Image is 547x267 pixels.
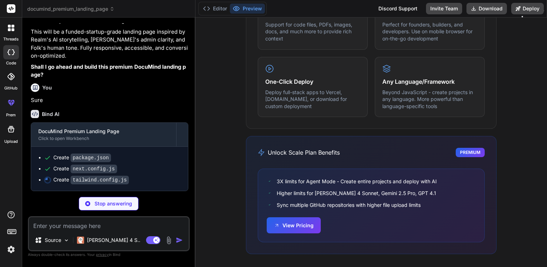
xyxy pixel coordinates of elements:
img: avatar [522,7,544,16]
strong: Shall I go ahead and build this premium DocuMind landing page? [31,63,186,78]
img: settings [5,243,17,256]
h4: One-Click Deploy [265,77,360,86]
label: GitHub [4,85,18,91]
span: privacy [96,252,109,257]
div: Create [53,165,117,173]
p: Always double-check its answers. Your in Bind [28,251,190,258]
span: Higher limits for [PERSON_NAME] 4 Sonnet, Gemini 2.5 Pro, GPT 4.1 [277,189,436,197]
span: 3X limits for Agent Mode - Create entire projects and deploy with AI [277,178,437,185]
img: Pick Models [63,237,69,243]
button: Editor [200,4,230,14]
div: DocuMind Premium Landing Page [38,128,169,135]
code: package.json [71,154,111,162]
span: documind_premium_landing_page [27,5,115,13]
button: View Pricing [267,217,321,233]
code: next.config.js [71,165,117,173]
label: code [6,60,16,66]
p: Beyond JavaScript - create projects in any language. More powerful than language-specific tools [382,89,477,110]
img: attachment [165,236,173,244]
h4: Any Language/Framework [382,77,477,86]
p: Perfect for founders, builders, and developers. Use on mobile browser for on-the-go development [382,21,477,42]
h3: Unlock Scale Plan Benefits [258,148,340,157]
p: Support for code files, PDFs, images, docs, and much more to provide rich context [265,21,360,42]
p: This will be a funded-startup-grade landing page inspired by Realm's AI storytelling, [PERSON_NAM... [31,28,188,60]
label: Upload [4,139,18,145]
span: Sync multiple GitHub repositories with higher file upload limits [277,201,421,209]
p: [PERSON_NAME] 4 S.. [87,237,140,244]
p: Deploy full-stack apps to Vercel, [DOMAIN_NAME], or download for custom deployment [265,89,360,110]
label: threads [3,36,19,42]
p: Sure [31,96,188,105]
img: Claude 4 Sonnet [77,237,84,244]
button: Download [466,3,507,14]
h6: Bind AI [42,111,59,118]
code: tailwind.config.js [71,176,129,184]
button: Preview [230,4,265,14]
img: icon [176,237,183,244]
p: Source [45,237,61,244]
div: Create [53,176,129,184]
div: Premium [456,148,485,157]
p: Stop answering [95,200,132,207]
button: Invite Team [426,3,462,14]
div: Click to open Workbench [38,136,169,141]
label: prem [6,112,16,118]
div: Create [53,154,111,161]
div: Discord Support [374,3,422,14]
h6: You [42,84,52,91]
button: DocuMind Premium Landing PageClick to open Workbench [31,123,176,146]
button: Deploy [511,3,544,14]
